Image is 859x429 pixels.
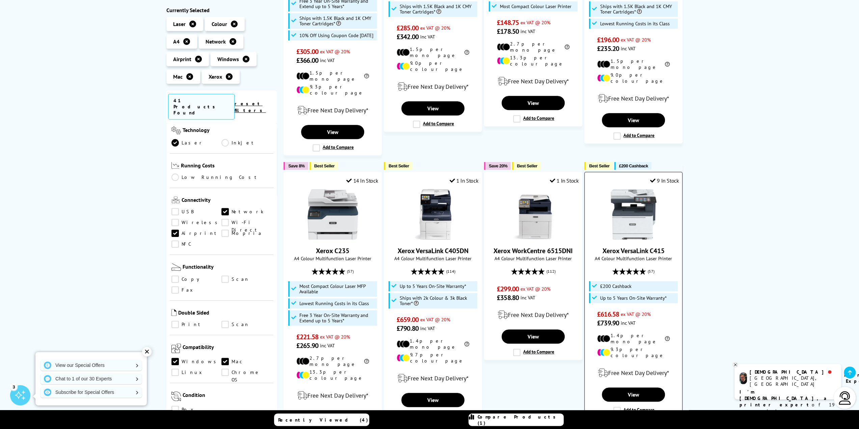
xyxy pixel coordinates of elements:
[397,24,419,32] span: £285.00
[168,94,235,119] span: 41 Products Found
[387,77,478,96] div: modal_delivery
[347,265,354,278] span: (57)
[346,177,378,184] div: 14 In Stock
[320,48,350,55] span: ex VAT @ 20%
[166,7,277,14] div: Currently Selected
[520,28,535,34] span: inc VAT
[142,347,152,356] div: ✕
[513,115,554,123] label: Add to Compare
[173,56,191,62] span: Airprint
[588,364,679,382] div: modal_delivery
[488,255,579,262] span: A4 Colour Multifunction Laser Printer
[468,413,564,426] a: Compare Products (1)
[171,310,177,316] img: Double Sided
[221,219,272,226] a: Wi-Fi Direct
[299,284,376,294] span: Most Compact Colour Laser MFP Available
[597,310,619,319] span: £616.58
[296,369,369,381] li: 13.3p per colour page
[221,230,272,237] a: Mopria
[221,321,272,328] a: Scan
[299,313,376,323] span: Free 3 Year On-Site Warranty and Extend up to 5 Years*
[221,139,272,146] a: Inkjet
[41,387,142,398] a: Subscribe for Special Offers
[546,265,556,278] span: (112)
[478,414,563,426] span: Compare Products (1)
[600,4,676,15] span: Ships with 1.5K Black and 1K CMY Toner Cartridges*
[600,284,632,289] span: £200 Cashback
[183,264,272,272] span: Functionality
[307,234,358,241] a: Xerox C235
[740,389,836,427] p: of 19 years! Leave me a message and I'll respond ASAP
[489,163,507,168] span: Save 20%
[584,162,613,170] button: Best Seller
[597,35,619,44] span: £196.00
[397,32,419,41] span: £342.00
[400,4,476,15] span: Ships with 1.5K Black and 1K CMY Toner Cartridges*
[397,315,419,324] span: £659.00
[296,47,318,56] span: £305.00
[484,162,511,170] button: Save 20%
[502,329,564,344] a: View
[41,373,142,384] a: Chat to 1 of our 30 Experts
[307,189,358,240] img: Xerox C235
[287,255,378,262] span: A4 Colour Multifunction Laser Printer
[413,120,454,128] label: Add to Compare
[171,358,222,366] a: Windows
[621,36,651,43] span: ex VAT @ 20%
[316,246,349,255] a: Xerox C235
[621,45,636,52] span: inc VAT
[171,344,181,353] img: Compatibility
[171,369,222,376] a: Linux
[508,189,559,240] img: Xerox WorkCentre 6515DNI
[221,276,272,283] a: Scan
[597,72,670,84] li: 9.0p per colour page
[171,197,180,204] img: Connectivity
[650,177,679,184] div: 9 In Stock
[221,369,272,376] a: Chrome OS
[296,341,318,350] span: £265.90
[235,101,266,113] a: reset filters
[287,386,378,405] div: modal_delivery
[621,320,636,326] span: inc VAT
[602,387,665,402] a: View
[296,332,318,341] span: £221.58
[171,208,222,216] a: USB
[171,174,272,181] a: Low Running Cost
[301,125,364,139] a: View
[171,264,181,271] img: Functionality
[299,16,376,26] span: Ships with 1.5K Black and 1K CMY Toner Cartridges*
[408,234,458,241] a: Xerox VersaLink C405DN
[173,21,186,27] span: Laser
[171,162,180,169] img: Running Costs
[171,276,222,283] a: Copy
[296,355,369,367] li: 2.7p per mono page
[320,57,335,63] span: inc VAT
[299,33,373,38] span: 10% Off Using Coupon Code [DATE]
[183,127,272,136] span: Technology
[397,46,469,58] li: 1.5p per mono page
[320,342,335,349] span: inc VAT
[287,101,378,120] div: modal_delivery
[398,246,468,255] a: Xerox VersaLink C405DN
[497,293,519,302] span: £358.80
[171,406,222,413] a: Box Opened
[278,417,368,423] span: Recently Viewed (4)
[299,301,369,306] span: Lowest Running Costs in its Class
[588,255,679,262] span: A4 Colour Multifunction Laser Printer
[446,265,455,278] span: (114)
[613,132,654,140] label: Add to Compare
[171,321,222,328] a: Print
[408,189,458,240] img: Xerox VersaLink C405DN
[388,163,409,168] span: Best Seller
[750,369,836,375] div: [DEMOGRAPHIC_DATA]
[589,163,610,168] span: Best Seller
[400,284,466,289] span: Up to 5 Years On-Site Warranty*
[171,230,222,237] a: Airprint
[206,38,226,45] span: Network
[314,163,335,168] span: Best Seller
[500,4,571,9] span: Most Compact Colour Laser Printer
[597,44,619,53] span: £235.20
[488,72,579,91] div: modal_delivery
[384,162,412,170] button: Best Seller
[513,349,554,356] label: Add to Compare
